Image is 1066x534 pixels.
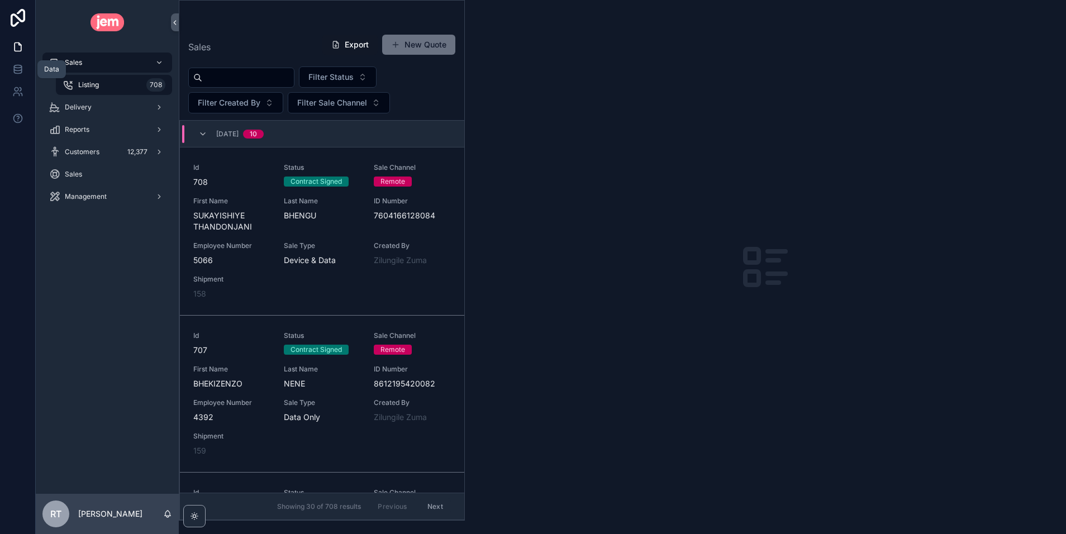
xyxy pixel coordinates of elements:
span: Sale Channel [374,163,451,172]
span: BHEKIZENZO [193,378,270,389]
div: Contract Signed [291,177,342,187]
span: ID Number [374,365,451,374]
button: Export [322,35,378,55]
span: RT [50,507,61,521]
span: 7604166128084 [374,210,451,221]
span: First Name [193,365,270,374]
span: Created By [374,398,451,407]
span: Sale Channel [374,488,451,497]
span: [DATE] [216,130,239,139]
span: Delivery [65,103,92,112]
span: Status [284,163,361,172]
span: NENE [284,378,361,389]
div: 708 [146,78,165,92]
span: Last Name [284,197,361,206]
span: Listing [78,80,99,89]
button: Select Button [288,92,390,113]
span: 707 [193,345,270,356]
button: Next [420,498,451,515]
span: Customers [65,147,99,156]
span: Status [284,488,361,497]
span: Sales [65,58,82,67]
div: Data [44,65,59,74]
span: SUKAYISHIYE THANDONJANI [193,210,270,232]
a: Id708StatusContract SignedSale ChannelRemoteFirst NameSUKAYISHIYE THANDONJANILast NameBHENGUID Nu... [180,147,464,316]
span: First Name [193,197,270,206]
span: Reports [65,125,89,134]
div: 10 [250,130,257,139]
a: Listing708 [56,75,172,95]
a: Zilungile Zuma [374,412,427,423]
a: Management [42,187,172,207]
span: 5066 [193,255,270,266]
a: Zilungile Zuma [374,255,427,266]
span: Showing 30 of 708 results [277,502,361,511]
a: 158 [193,288,206,299]
span: Shipment [193,432,270,441]
button: New Quote [382,35,455,55]
a: 159 [193,445,206,456]
span: Sale Type [284,398,361,407]
span: Filter Created By [198,97,260,108]
a: Reports [42,120,172,140]
span: 8612195420082 [374,378,451,389]
span: Shipment [193,275,270,284]
span: ID Number [374,197,451,206]
span: Id [193,163,270,172]
span: Data Only [284,412,361,423]
img: App logo [91,13,125,31]
a: Id707StatusContract SignedSale ChannelRemoteFirst NameBHEKIZENZOLast NameNENEID Number86121954200... [180,316,464,473]
span: Employee Number [193,241,270,250]
span: Filter Status [308,71,354,83]
span: Sale Type [284,241,361,250]
span: Filter Sale Channel [297,97,367,108]
span: BHENGU [284,210,361,221]
p: [PERSON_NAME] [78,508,142,519]
span: 708 [193,177,270,188]
span: Status [284,331,361,340]
a: Sales [42,164,172,184]
span: Id [193,331,270,340]
div: Remote [380,345,405,355]
a: Customers12,377 [42,142,172,162]
span: Management [65,192,107,201]
a: Sales [42,53,172,73]
span: Sale Channel [374,331,451,340]
span: Id [193,488,270,497]
span: Device & Data [284,255,361,266]
span: Sales [188,40,211,54]
span: 4392 [193,412,270,423]
span: Created By [374,241,451,250]
span: Employee Number [193,398,270,407]
span: Last Name [284,365,361,374]
a: Delivery [42,97,172,117]
div: Remote [380,177,405,187]
div: Contract Signed [291,345,342,355]
div: scrollable content [36,45,179,221]
button: Select Button [188,92,283,113]
span: Sales [65,170,82,179]
button: Select Button [299,66,377,88]
div: 12,377 [124,145,151,159]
